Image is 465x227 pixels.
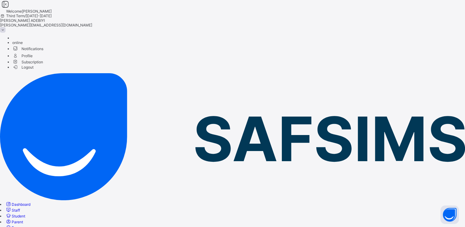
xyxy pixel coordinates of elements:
[12,45,465,52] li: dropdown-list-item-text-3
[5,220,23,224] a: Parent
[6,9,52,14] span: Welcome [PERSON_NAME]
[12,220,23,224] span: Parent
[12,60,43,64] span: Subscription
[12,45,465,52] span: Notifications
[12,52,465,59] li: dropdown-list-item-text-4
[12,36,465,40] li: dropdown-list-item-null-0
[12,40,465,45] li: dropdown-list-item-null-2
[12,40,23,45] span: online
[12,202,30,207] span: Dashboard
[12,59,465,64] li: dropdown-list-item-null-6
[5,208,20,213] a: Staff
[5,214,25,218] a: Student
[12,64,465,70] li: dropdown-list-item-buttom-7
[12,64,33,70] span: Logout
[12,214,25,218] span: Student
[5,202,30,207] a: Dashboard
[12,208,20,213] span: Staff
[12,52,465,59] span: Profile
[440,205,459,224] button: Open asap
